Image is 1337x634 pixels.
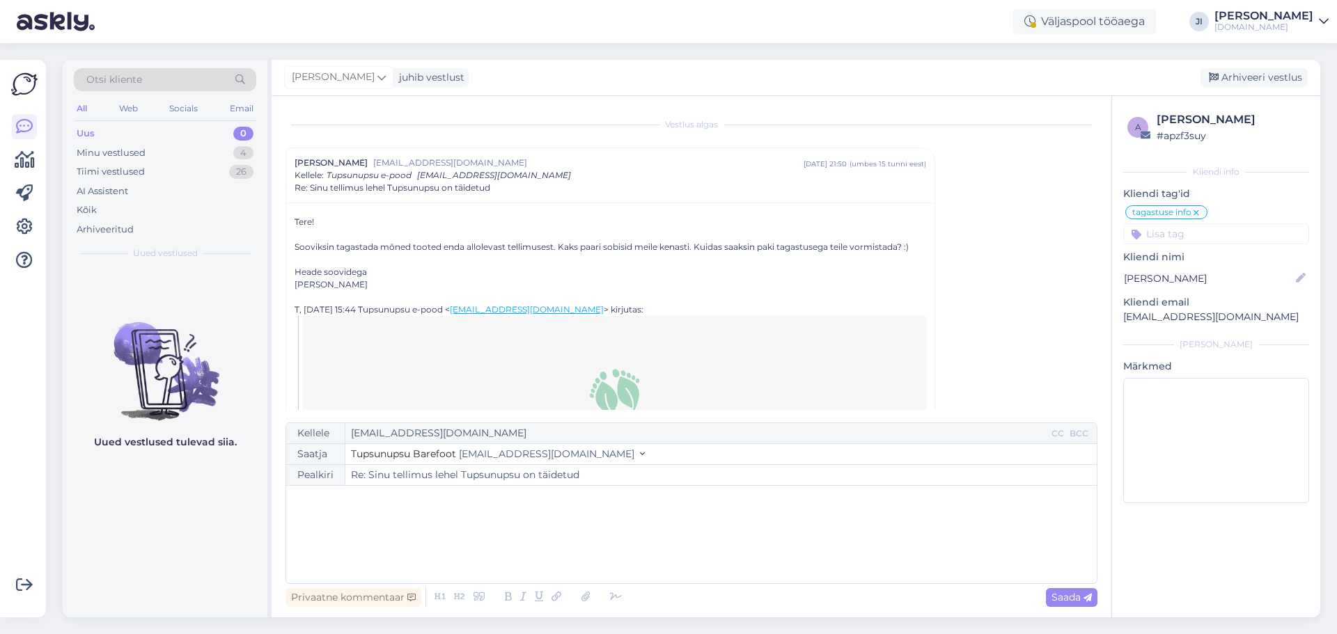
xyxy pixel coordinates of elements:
[1124,271,1293,286] input: Lisa nimi
[295,216,926,291] div: Tere!
[77,184,128,198] div: AI Assistent
[77,223,134,237] div: Arhiveeritud
[1123,359,1309,374] p: Märkmed
[459,447,634,460] span: [EMAIL_ADDRESS][DOMAIN_NAME]
[1123,250,1309,264] p: Kliendi nimi
[292,70,375,85] span: [PERSON_NAME]
[233,146,253,160] div: 4
[351,447,456,460] span: Tupsunupsu Barefoot
[229,165,253,179] div: 26
[1049,427,1067,440] div: CC
[295,182,490,194] span: Re: Sinu tellimus lehel Tupsunupsu on täidetud
[77,165,145,179] div: Tiimi vestlused
[1123,187,1309,201] p: Kliendi tag'id
[286,423,345,443] div: Kellele
[1214,22,1313,33] div: [DOMAIN_NAME]
[295,278,926,291] div: [PERSON_NAME]
[580,365,649,434] img: Tupsunupsu
[1189,12,1209,31] div: JI
[295,266,926,278] div: Heade soovidega
[345,465,1097,485] input: Write subject here...
[1135,122,1141,132] span: a
[1123,223,1309,244] input: Lisa tag
[1214,10,1313,22] div: [PERSON_NAME]
[133,247,198,260] span: Uued vestlused
[63,297,267,422] img: No chats
[417,170,571,180] span: [EMAIL_ADDRESS][DOMAIN_NAME]
[74,100,90,118] div: All
[94,435,237,450] p: Uued vestlused tulevad siia.
[1201,68,1308,87] div: Arhiveeri vestlus
[1051,591,1092,603] span: Saada
[1123,310,1309,324] p: [EMAIL_ADDRESS][DOMAIN_NAME]
[345,423,1049,443] input: Recepient...
[1123,295,1309,310] p: Kliendi email
[286,118,1097,131] div: Vestlus algas
[295,170,324,180] span: Kellele :
[86,72,142,87] span: Otsi kliente
[295,241,926,253] div: Sooviksin tagastada mõned tooted enda allolevast tellimusest. Kaks paari sobisid meile kenasti. K...
[1123,166,1309,178] div: Kliendi info
[1132,208,1191,216] span: tagastuse info
[286,444,345,464] div: Saatja
[286,588,421,607] div: Privaatne kommentaar
[351,447,645,461] button: Tupsunupsu Barefoot [EMAIL_ADDRESS][DOMAIN_NAME]
[11,71,38,97] img: Askly Logo
[804,159,847,169] div: [DATE] 21:50
[393,70,464,85] div: juhib vestlust
[77,146,146,160] div: Minu vestlused
[1214,10,1329,33] a: [PERSON_NAME][DOMAIN_NAME]
[373,157,804,169] span: [EMAIL_ADDRESS][DOMAIN_NAME]
[116,100,141,118] div: Web
[286,465,345,485] div: Pealkiri
[1067,427,1091,440] div: BCC
[77,203,97,217] div: Kõik
[850,159,926,169] div: ( umbes 15 tunni eest )
[1013,9,1156,34] div: Väljaspool tööaega
[227,100,256,118] div: Email
[295,303,926,316] div: T, [DATE] 15:44 Tupsunupsu e-pood < > kirjutas:
[166,100,201,118] div: Socials
[233,127,253,141] div: 0
[1123,338,1309,351] div: [PERSON_NAME]
[1157,128,1305,143] div: # apzf3suy
[77,127,95,141] div: Uus
[450,304,604,315] a: [EMAIL_ADDRESS][DOMAIN_NAME]
[1157,111,1305,128] div: [PERSON_NAME]
[327,170,412,180] span: Tupsunupsu e-pood
[295,157,368,169] span: [PERSON_NAME]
